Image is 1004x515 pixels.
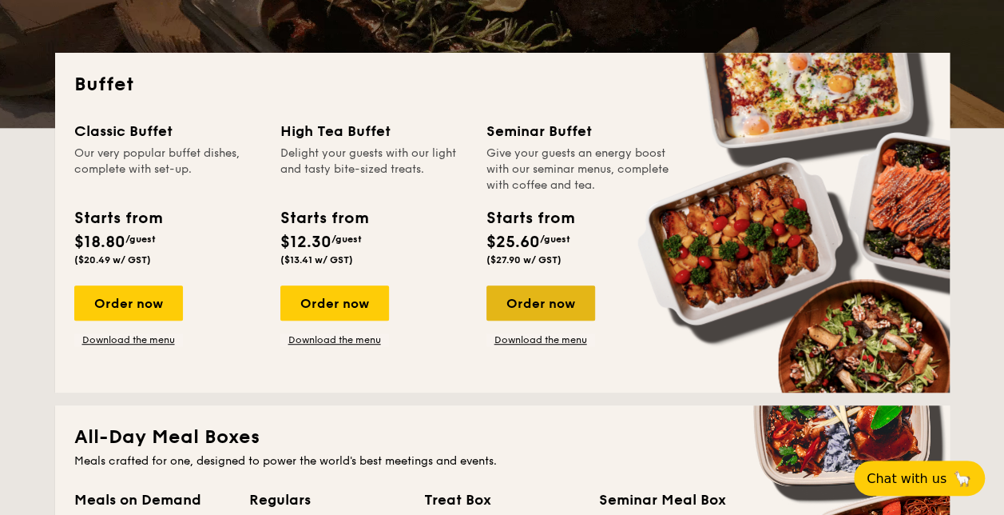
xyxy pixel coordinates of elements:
[599,489,755,511] div: Seminar Meal Box
[74,285,183,321] div: Order now
[486,285,595,321] div: Order now
[486,120,673,142] div: Seminar Buffet
[280,146,467,194] div: Delight your guests with our light and tasty bite-sized treats.
[74,233,125,252] span: $18.80
[74,489,230,511] div: Meals on Demand
[953,469,972,488] span: 🦙
[854,461,985,496] button: Chat with us🦙
[486,206,573,230] div: Starts from
[74,333,183,346] a: Download the menu
[486,333,595,346] a: Download the menu
[280,254,353,265] span: ($13.41 w/ GST)
[74,425,931,450] h2: All-Day Meal Boxes
[280,206,367,230] div: Starts from
[280,233,331,252] span: $12.30
[74,72,931,98] h2: Buffet
[74,120,261,142] div: Classic Buffet
[249,489,405,511] div: Regulars
[331,234,362,245] span: /guest
[486,254,562,265] span: ($27.90 w/ GST)
[125,234,156,245] span: /guest
[280,285,389,321] div: Order now
[540,234,570,245] span: /guest
[74,206,161,230] div: Starts from
[74,254,151,265] span: ($20.49 w/ GST)
[867,471,946,486] span: Chat with us
[74,146,261,194] div: Our very popular buffet dishes, complete with set-up.
[486,146,673,194] div: Give your guests an energy boost with our seminar menus, complete with coffee and tea.
[424,489,580,511] div: Treat Box
[486,233,540,252] span: $25.60
[280,120,467,142] div: High Tea Buffet
[74,453,931,469] div: Meals crafted for one, designed to power the world's best meetings and events.
[280,333,389,346] a: Download the menu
